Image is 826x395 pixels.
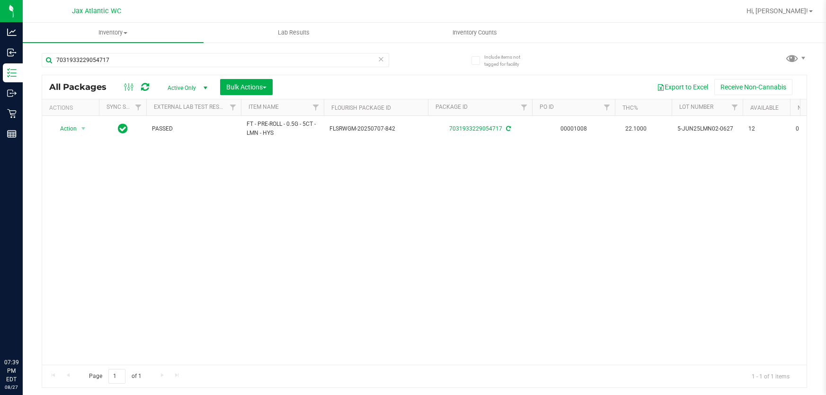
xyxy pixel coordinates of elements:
span: All Packages [49,82,116,92]
a: Lot Number [679,104,713,110]
a: THC% [622,105,638,111]
span: Jax Atlantic WC [72,7,121,15]
a: Flourish Package ID [331,105,391,111]
a: 7031933229054717 [449,125,502,132]
a: Filter [225,99,241,115]
span: Lab Results [265,28,322,37]
span: Bulk Actions [226,83,266,91]
span: FLSRWGM-20250707-842 [329,124,422,133]
a: Item Name [249,104,279,110]
span: FT - PRE-ROLL - 0.5G - 5CT - LMN - HYS [247,120,318,138]
input: Search Package ID, Item Name, SKU, Lot or Part Number... [42,53,389,67]
inline-svg: Inbound [7,48,17,57]
a: Package ID [435,104,468,110]
div: Actions [49,105,95,111]
p: 07:39 PM EDT [4,358,18,384]
span: 22.1000 [621,122,651,136]
a: Filter [131,99,146,115]
button: Bulk Actions [220,79,273,95]
span: 12 [748,124,784,133]
inline-svg: Analytics [7,27,17,37]
span: Sync from Compliance System [505,125,511,132]
inline-svg: Reports [7,129,17,139]
a: 00001008 [560,125,587,132]
a: External Lab Test Result [154,104,228,110]
a: Inventory Counts [384,23,565,43]
a: Available [750,105,779,111]
span: 1 - 1 of 1 items [744,369,797,383]
iframe: Resource center [9,319,38,348]
a: PO ID [540,104,554,110]
span: In Sync [118,122,128,135]
a: Lab Results [204,23,384,43]
a: Filter [516,99,532,115]
inline-svg: Outbound [7,88,17,98]
input: 1 [108,369,125,384]
a: Filter [599,99,615,115]
button: Export to Excel [651,79,714,95]
span: Inventory Counts [440,28,510,37]
a: Sync Status [107,104,143,110]
inline-svg: Retail [7,109,17,118]
span: select [78,122,89,135]
span: Inventory [23,28,204,37]
a: Inventory [23,23,204,43]
p: 08/27 [4,384,18,391]
button: Receive Non-Cannabis [714,79,792,95]
a: Filter [727,99,743,115]
a: Filter [308,99,324,115]
span: Hi, [PERSON_NAME]! [746,7,808,15]
span: PASSED [152,124,235,133]
inline-svg: Inventory [7,68,17,78]
span: Clear [378,53,384,65]
span: 5-JUN25LMN02-0627 [677,124,737,133]
span: Action [52,122,77,135]
span: Include items not tagged for facility [484,53,532,68]
span: Page of 1 [81,369,149,384]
